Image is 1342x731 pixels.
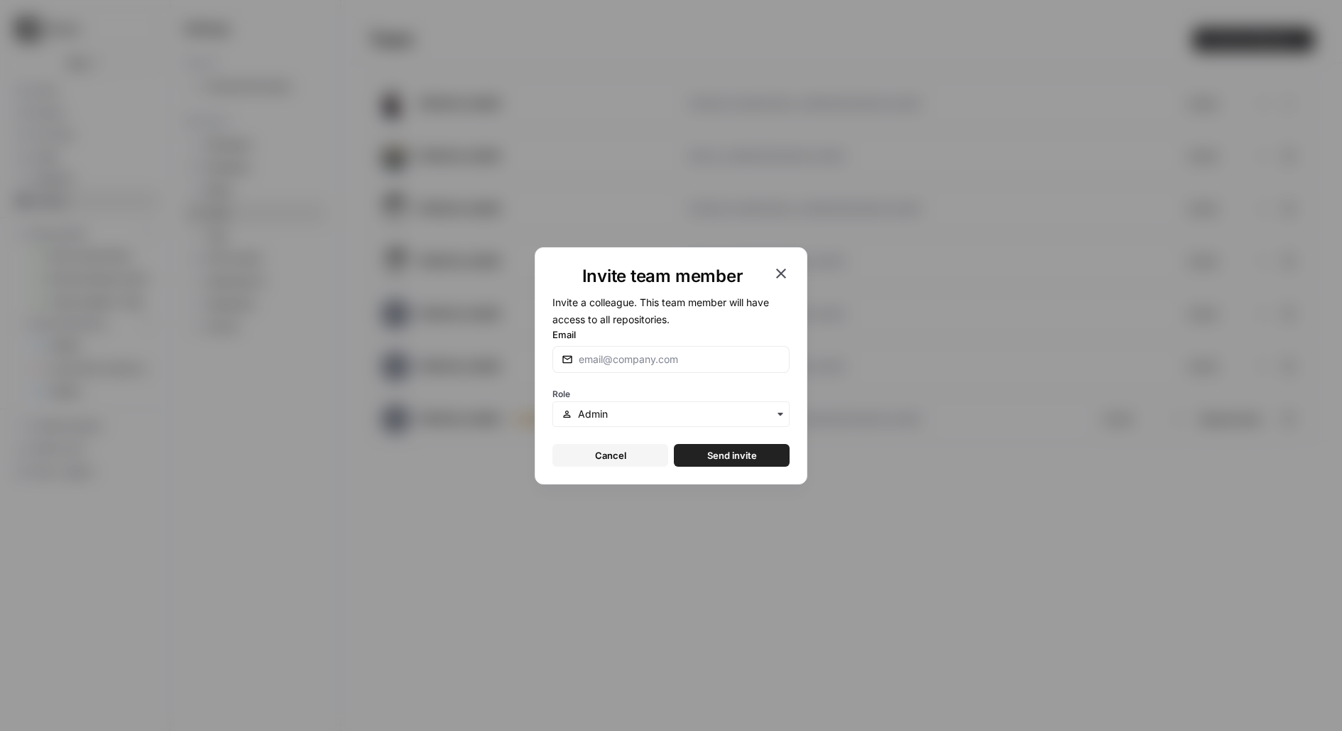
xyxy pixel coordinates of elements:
[552,389,570,399] span: Role
[578,407,780,421] input: Admin
[552,327,790,342] label: Email
[674,444,790,467] button: Send invite
[707,448,757,462] span: Send invite
[595,448,626,462] span: Cancel
[579,352,780,367] input: email@company.com
[552,296,769,325] span: Invite a colleague. This team member will have access to all repositories.
[552,265,773,288] h1: Invite team member
[552,444,668,467] button: Cancel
